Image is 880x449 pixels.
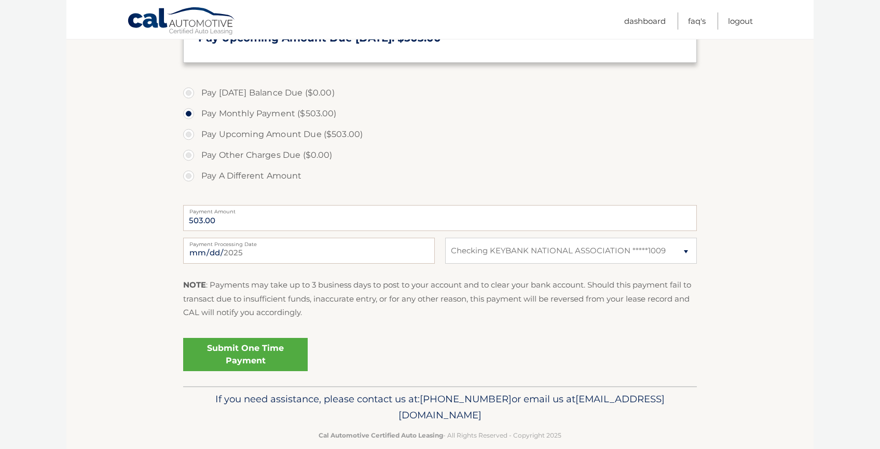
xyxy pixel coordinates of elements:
[183,238,435,246] label: Payment Processing Date
[624,12,666,30] a: Dashboard
[183,83,697,103] label: Pay [DATE] Balance Due ($0.00)
[688,12,706,30] a: FAQ's
[183,238,435,264] input: Payment Date
[319,431,443,439] strong: Cal Automotive Certified Auto Leasing
[183,145,697,166] label: Pay Other Charges Due ($0.00)
[183,280,206,290] strong: NOTE
[183,103,697,124] label: Pay Monthly Payment ($503.00)
[183,166,697,186] label: Pay A Different Amount
[183,278,697,319] p: : Payments may take up to 3 business days to post to your account and to clear your bank account....
[183,338,308,371] a: Submit One Time Payment
[728,12,753,30] a: Logout
[190,391,690,424] p: If you need assistance, please contact us at: or email us at
[183,124,697,145] label: Pay Upcoming Amount Due ($503.00)
[190,430,690,441] p: - All Rights Reserved - Copyright 2025
[183,205,697,213] label: Payment Amount
[127,7,236,37] a: Cal Automotive
[420,393,512,405] span: [PHONE_NUMBER]
[183,205,697,231] input: Payment Amount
